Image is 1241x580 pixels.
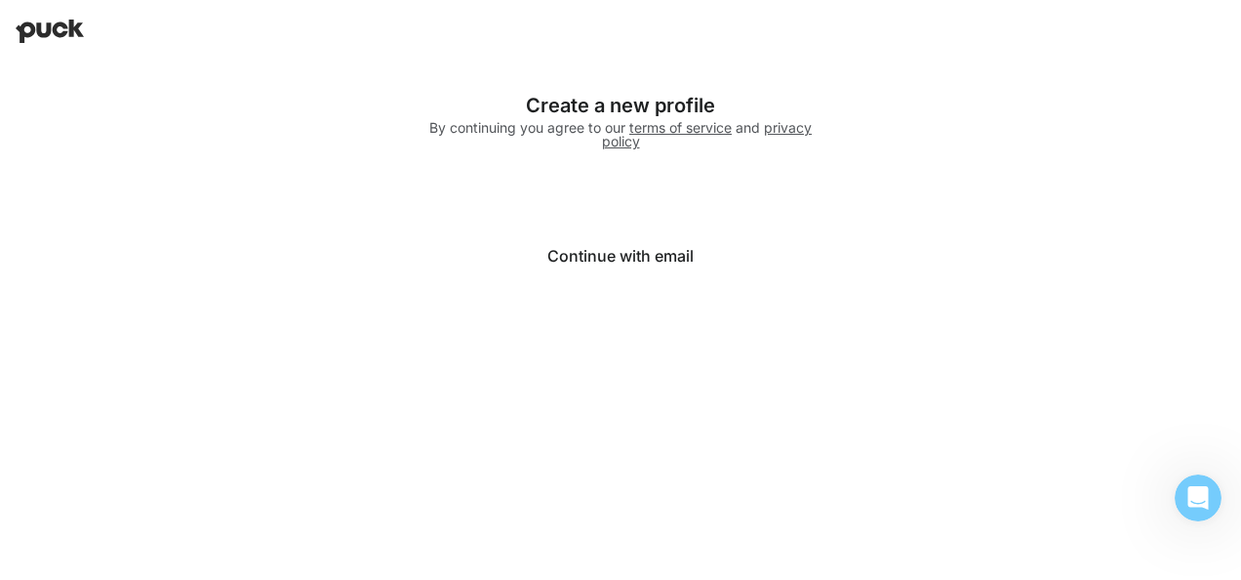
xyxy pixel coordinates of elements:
[416,178,825,221] iframe: Sign in with Google Button
[1175,475,1221,521] iframe: Intercom live chat
[16,20,84,43] img: Puck home
[429,94,812,117] div: Create a new profile
[602,119,813,149] a: privacy policy
[425,232,816,279] button: Continue with email
[629,119,732,136] a: terms of service
[429,121,812,148] div: By continuing you agree to our and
